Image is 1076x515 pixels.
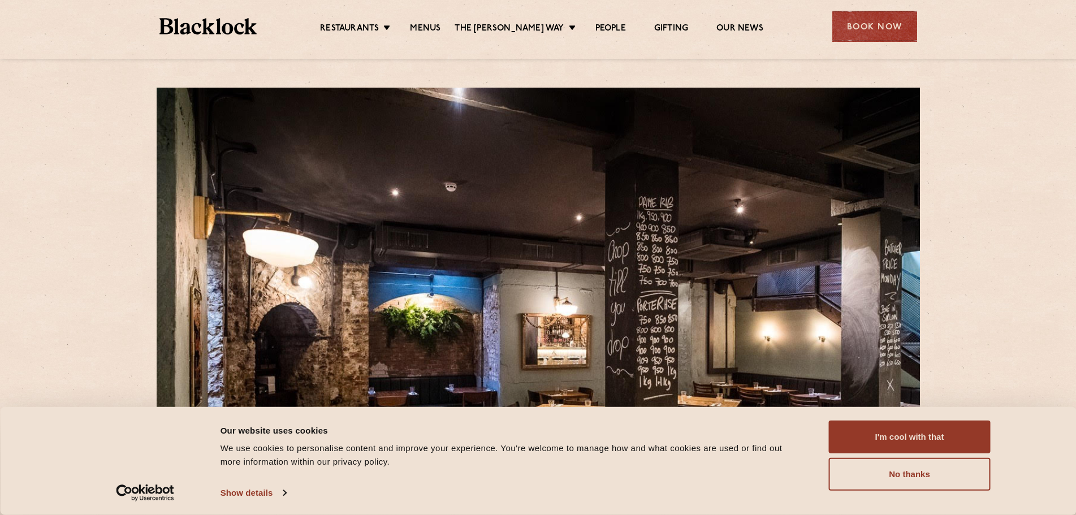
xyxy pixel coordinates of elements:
[829,458,991,491] button: No thanks
[829,421,991,453] button: I'm cool with that
[221,442,803,469] div: We use cookies to personalise content and improve your experience. You're welcome to manage how a...
[320,23,379,36] a: Restaurants
[96,484,195,501] a: Usercentrics Cookiebot - opens in a new window
[159,18,257,34] img: BL_Textured_Logo-footer-cropped.svg
[654,23,688,36] a: Gifting
[455,23,564,36] a: The [PERSON_NAME] Way
[716,23,763,36] a: Our News
[221,423,803,437] div: Our website uses cookies
[221,484,286,501] a: Show details
[595,23,626,36] a: People
[832,11,917,42] div: Book Now
[410,23,440,36] a: Menus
